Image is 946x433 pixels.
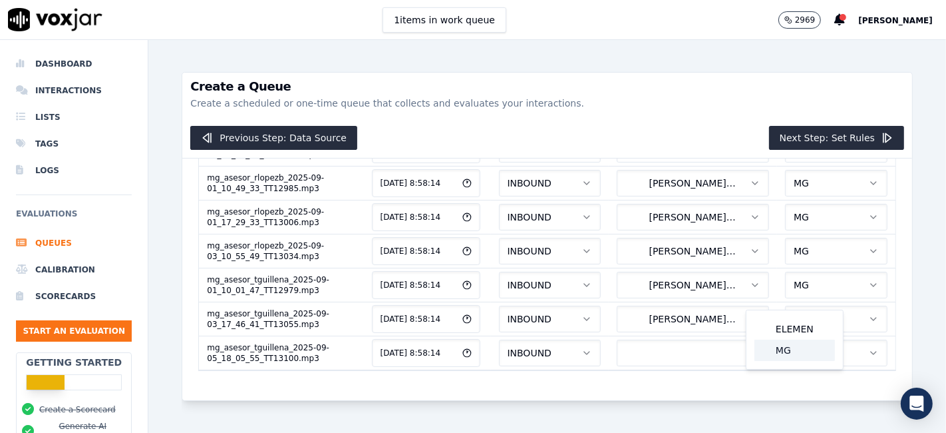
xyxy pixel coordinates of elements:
[16,320,132,342] button: Start an Evaluation
[372,237,480,265] button: [DATE] 8:58:14
[372,169,480,197] button: [DATE] 8:58:14
[372,271,480,299] button: [DATE] 8:58:14
[625,312,750,326] span: [PERSON_NAME] [PERSON_NAME]
[383,7,506,33] button: 1items in work queue
[372,305,480,333] button: [DATE] 8:58:14
[372,203,480,231] button: [DATE] 8:58:14
[39,404,116,415] button: Create a Scorecard
[754,340,835,361] div: MG
[16,104,132,131] a: Lists
[858,12,946,28] button: [PERSON_NAME]
[199,302,361,336] td: mg_asesor_tguillena_2025-09-03_17_46_41_TT13055.mp3
[26,356,122,369] h2: Getting Started
[16,206,132,230] h6: Evaluations
[625,244,750,258] span: [PERSON_NAME] [PERSON_NAME] [PERSON_NAME]
[508,346,552,360] span: INBOUND
[16,77,132,104] a: Interactions
[16,256,132,283] a: Calibration
[190,126,357,150] button: Previous Step: Data Source
[795,15,816,25] p: 2969
[199,336,361,370] td: mg_asesor_tguillena_2025-09-05_18_05_55_TT13100.mp3
[16,51,132,77] a: Dashboard
[794,177,809,190] span: MG
[778,11,822,29] button: 2969
[199,234,361,268] td: mg_asesor_rlopezb_2025-09-03_10_55_49_TT13034.mp3
[794,278,809,292] span: MG
[16,157,132,184] a: Logs
[858,16,933,25] span: [PERSON_NAME]
[778,11,835,29] button: 2969
[625,177,750,190] span: [PERSON_NAME] [PERSON_NAME] [PERSON_NAME]
[199,200,361,234] td: mg_asesor_rlopezb_2025-09-01_17_29_33_TT13006.mp3
[508,177,552,190] span: INBOUND
[754,318,835,340] div: ELEMEN
[199,268,361,302] td: mg_asesor_tguillena_2025-09-01_10_01_47_TT12979.mp3
[794,211,809,224] span: MG
[8,8,102,31] img: voxjar logo
[508,211,552,224] span: INBOUND
[769,126,904,150] button: Next Step: Set Rules
[16,283,132,310] a: Scorecards
[16,131,132,157] a: Tags
[16,230,132,256] a: Queues
[190,97,904,110] p: Create a scheduled or one-time queue that collects and evaluates your interactions.
[508,312,552,326] span: INBOUND
[190,81,904,93] h3: Create a Queue
[508,278,552,292] span: INBOUND
[901,388,933,420] div: Open Intercom Messenger
[625,278,750,292] span: [PERSON_NAME] [PERSON_NAME]
[794,244,809,258] span: MG
[508,244,552,258] span: INBOUND
[199,166,361,200] td: mg_asesor_rlopezb_2025-09-01_10_49_33_TT12985.mp3
[625,211,750,224] span: [PERSON_NAME] [PERSON_NAME] [PERSON_NAME]
[372,339,480,367] button: [DATE] 8:58:14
